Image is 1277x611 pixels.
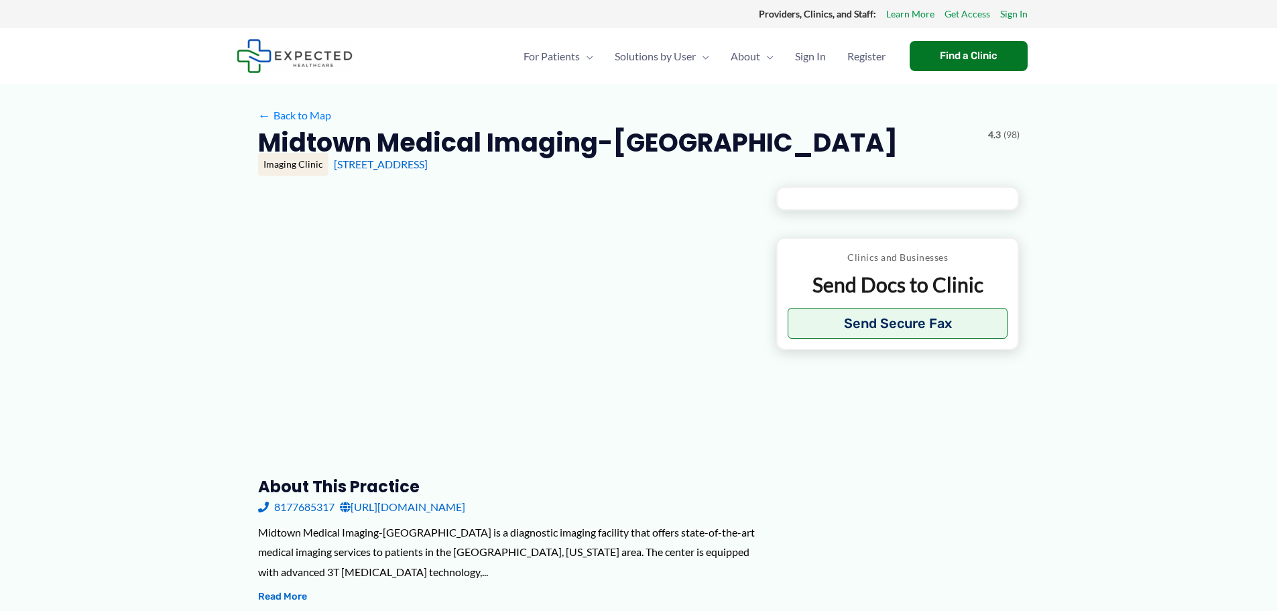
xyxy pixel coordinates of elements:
h2: Midtown Medical Imaging-[GEOGRAPHIC_DATA] [258,126,898,159]
span: Solutions by User [615,33,696,80]
span: Menu Toggle [760,33,774,80]
a: Register [837,33,896,80]
div: Midtown Medical Imaging-[GEOGRAPHIC_DATA] is a diagnostic imaging facility that offers state-of-t... [258,522,755,582]
span: Menu Toggle [580,33,593,80]
a: Find a Clinic [910,41,1028,71]
a: AboutMenu Toggle [720,33,784,80]
a: Learn More [886,5,934,23]
strong: Providers, Clinics, and Staff: [759,8,876,19]
a: [URL][DOMAIN_NAME] [340,497,465,517]
p: Send Docs to Clinic [788,272,1008,298]
span: ← [258,109,271,121]
span: 4.3 [988,126,1001,144]
a: ←Back to Map [258,105,331,125]
div: Imaging Clinic [258,153,328,176]
a: For PatientsMenu Toggle [513,33,604,80]
p: Clinics and Businesses [788,249,1008,266]
a: [STREET_ADDRESS] [334,158,428,170]
a: Get Access [945,5,990,23]
button: Read More [258,589,307,605]
img: Expected Healthcare Logo - side, dark font, small [237,39,353,73]
a: Solutions by UserMenu Toggle [604,33,720,80]
span: Sign In [795,33,826,80]
nav: Primary Site Navigation [513,33,896,80]
span: Menu Toggle [696,33,709,80]
h3: About this practice [258,476,755,497]
a: 8177685317 [258,497,335,517]
button: Send Secure Fax [788,308,1008,339]
span: About [731,33,760,80]
span: For Patients [524,33,580,80]
a: Sign In [784,33,837,80]
span: Register [847,33,886,80]
a: Sign In [1000,5,1028,23]
span: (98) [1004,126,1020,144]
